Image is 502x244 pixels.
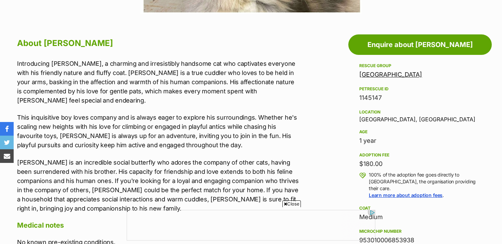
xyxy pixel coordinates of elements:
img: adc.png [97,0,102,5]
div: Age [359,129,481,135]
div: 1145147 [359,93,481,103]
iframe: Advertisement [127,210,375,241]
h4: Medical notes [17,221,299,230]
div: Medium [359,212,481,222]
a: Learn more about adoption fees [369,192,443,198]
p: [PERSON_NAME] is an incredible social butterfly who adores the company of other cats, having been... [17,158,299,213]
span: Close [282,200,301,207]
div: [GEOGRAPHIC_DATA], [GEOGRAPHIC_DATA] [359,108,481,122]
div: Rescue group [359,63,481,68]
a: Enquire about [PERSON_NAME] [348,34,492,55]
div: Location [359,109,481,115]
div: PetRescue ID [359,86,481,92]
div: $180.00 [359,159,481,169]
div: Microchip number [359,229,481,234]
div: 1 year [359,136,481,146]
h2: About [PERSON_NAME] [17,36,299,51]
p: 100% of the adoption fee goes directly to [GEOGRAPHIC_DATA], the organisation providing their car... [369,171,481,199]
p: This inquisitive boy loves company and is always eager to explore his surroundings. Whether he's ... [17,113,299,150]
div: Adoption fee [359,152,481,158]
p: Introducing [PERSON_NAME], a charming and irresistibly handsome cat who captivates everyone with ... [17,59,299,105]
a: [GEOGRAPHIC_DATA] [359,71,422,78]
div: Coat [359,205,481,211]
